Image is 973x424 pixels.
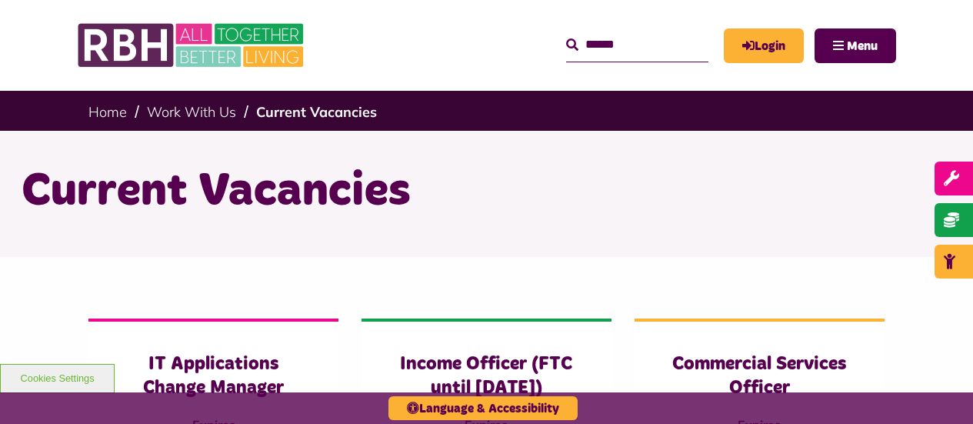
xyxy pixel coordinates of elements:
[88,103,127,121] a: Home
[904,355,973,424] iframe: Netcall Web Assistant for live chat
[847,40,878,52] span: Menu
[392,352,581,400] h3: Income Officer (FTC until [DATE])
[77,15,308,75] img: RBH
[256,103,377,121] a: Current Vacancies
[815,28,896,63] button: Navigation
[147,103,236,121] a: Work With Us
[119,352,308,400] h3: IT Applications Change Manager
[724,28,804,63] a: MyRBH
[388,396,578,420] button: Language & Accessibility
[22,162,952,222] h1: Current Vacancies
[665,352,854,400] h3: Commercial Services Officer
